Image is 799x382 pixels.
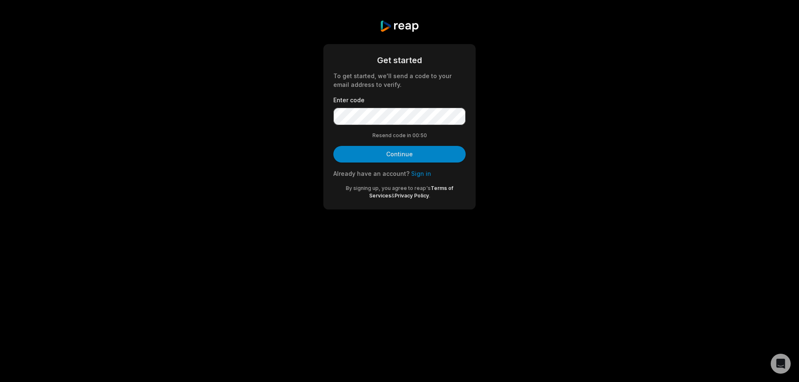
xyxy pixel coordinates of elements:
[333,132,466,139] div: Resend code in 00:
[771,354,791,374] div: Open Intercom Messenger
[333,170,409,177] span: Already have an account?
[429,192,430,199] span: .
[395,192,429,199] a: Privacy Policy
[333,54,466,67] div: Get started
[333,146,466,163] button: Continue
[333,96,466,104] label: Enter code
[346,185,431,191] span: By signing up, you agree to reap's
[420,132,427,139] span: 50
[380,20,419,32] img: reap
[333,71,466,89] div: To get started, we'll send a code to your email address to verify.
[411,170,431,177] a: Sign in
[369,185,454,199] a: Terms of Services
[391,192,395,199] span: &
